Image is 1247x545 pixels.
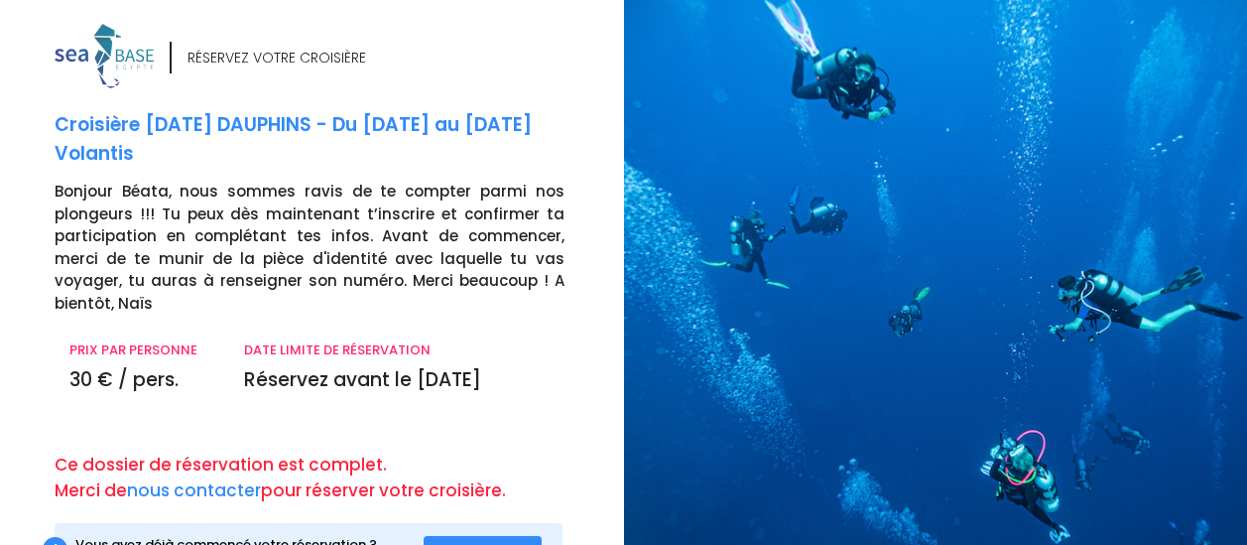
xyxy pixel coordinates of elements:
[244,341,563,360] p: DATE LIMITE DE RÉSERVATION
[55,111,609,168] p: Croisière [DATE] DAUPHINS - Du [DATE] au [DATE] Volantis
[187,48,366,68] div: RÉSERVEZ VOTRE CROISIÈRE
[69,366,214,395] p: 30 € / pers.
[55,453,609,503] p: Ce dossier de réservation est complet. Merci de pour réserver votre croisière.
[69,341,214,360] p: PRIX PAR PERSONNE
[55,24,154,88] img: logo_color1.png
[55,181,609,315] p: Bonjour Béata, nous sommes ravis de te compter parmi nos plongeurs !!! Tu peux dès maintenant t’i...
[127,478,261,502] a: nous contacter
[244,366,563,395] p: Réservez avant le [DATE]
